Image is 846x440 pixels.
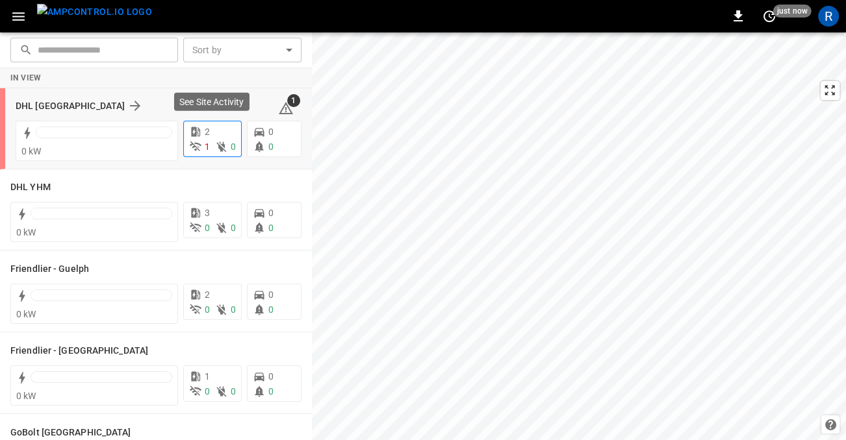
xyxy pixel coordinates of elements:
[759,6,780,27] button: set refresh interval
[268,371,274,382] span: 0
[205,223,210,233] span: 0
[16,391,36,401] span: 0 kW
[21,146,42,156] span: 0 kW
[16,309,36,319] span: 0 kW
[10,344,148,358] h6: Friendlier - Ottawa
[10,426,131,440] h6: GoBolt Montreal
[205,386,210,397] span: 0
[818,6,839,27] div: profile-icon
[37,4,152,20] img: ampcontrol.io logo
[205,289,210,300] span: 2
[268,208,274,218] span: 0
[10,73,42,82] strong: In View
[179,95,244,108] p: See Site Activity
[231,223,236,233] span: 0
[268,127,274,137] span: 0
[268,223,274,233] span: 0
[231,141,236,152] span: 0
[205,304,210,315] span: 0
[268,141,274,152] span: 0
[10,262,89,276] h6: Friendlier - Guelph
[231,304,236,315] span: 0
[205,208,210,218] span: 3
[231,386,236,397] span: 0
[312,32,846,440] canvas: Map
[205,371,210,382] span: 1
[268,289,274,300] span: 0
[16,99,125,114] h6: DHL Montreal
[268,304,274,315] span: 0
[287,94,300,107] span: 1
[268,386,274,397] span: 0
[773,5,812,18] span: just now
[10,180,51,195] h6: DHL YHM
[16,227,36,238] span: 0 kW
[205,127,210,137] span: 2
[205,141,210,152] span: 1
